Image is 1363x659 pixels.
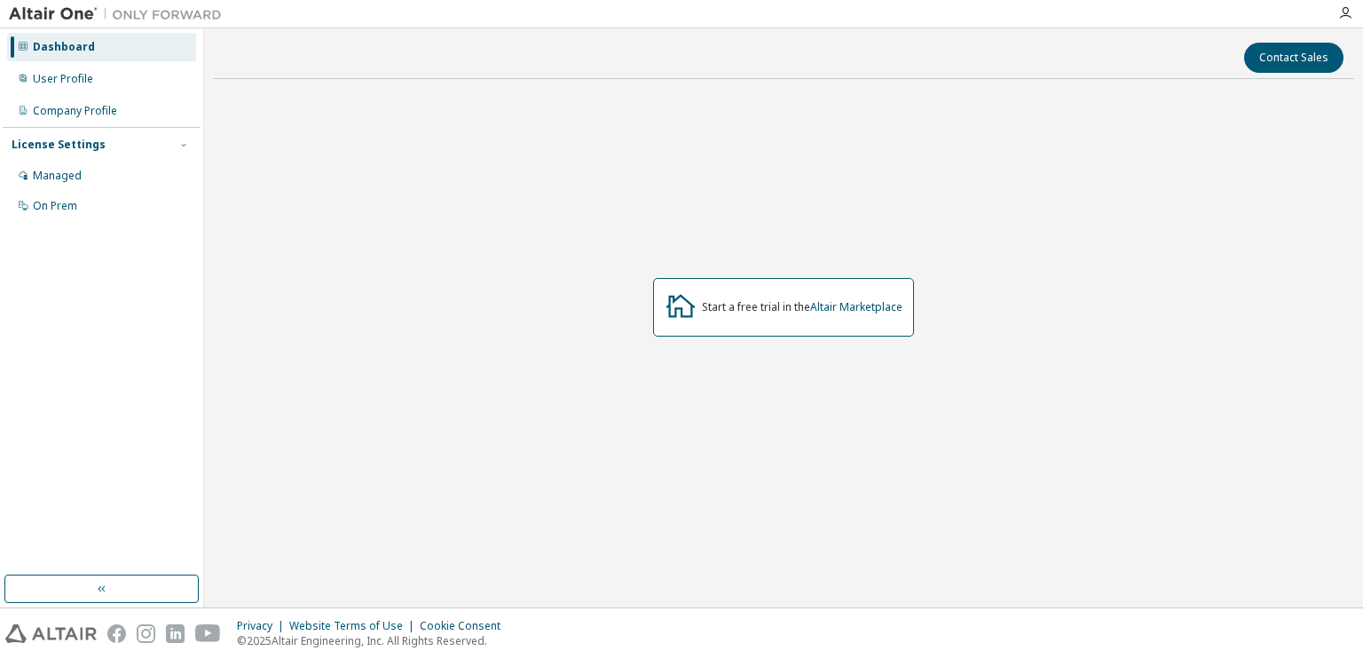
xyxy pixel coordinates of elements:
[166,624,185,643] img: linkedin.svg
[137,624,155,643] img: instagram.svg
[1244,43,1343,73] button: Contact Sales
[289,619,420,633] div: Website Terms of Use
[12,138,106,152] div: License Settings
[237,633,511,648] p: © 2025 Altair Engineering, Inc. All Rights Reserved.
[420,619,511,633] div: Cookie Consent
[33,104,117,118] div: Company Profile
[237,619,289,633] div: Privacy
[702,300,902,314] div: Start a free trial in the
[810,299,902,314] a: Altair Marketplace
[33,72,93,86] div: User Profile
[33,169,82,183] div: Managed
[107,624,126,643] img: facebook.svg
[33,199,77,213] div: On Prem
[9,5,231,23] img: Altair One
[33,40,95,54] div: Dashboard
[195,624,221,643] img: youtube.svg
[5,624,97,643] img: altair_logo.svg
